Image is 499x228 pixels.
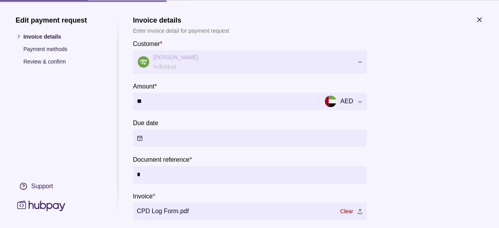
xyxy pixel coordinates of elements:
[137,92,313,110] input: amount
[133,202,367,220] label: CPD Log Form.pdf
[23,57,101,65] p: Review & confirm
[133,191,155,200] label: Invoice
[133,193,153,199] p: Invoice
[23,32,101,41] p: Invoice details
[137,166,363,183] input: Document reference
[133,26,229,35] p: Enter invoice detail for payment request
[23,44,101,53] p: Payment methods
[133,81,157,90] label: Amount
[16,16,101,24] h1: Edit payment request
[31,182,53,190] div: Support
[16,178,101,194] a: Support
[133,118,158,127] label: Due date
[133,119,158,126] p: Due date
[133,129,367,147] button: Due date
[133,156,189,163] p: Document reference
[133,40,160,47] p: Customer
[133,154,192,164] label: Document reference
[133,83,154,89] p: Amount
[133,16,229,24] h1: Invoice details
[340,207,353,216] a: Clear
[133,39,163,48] label: Customer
